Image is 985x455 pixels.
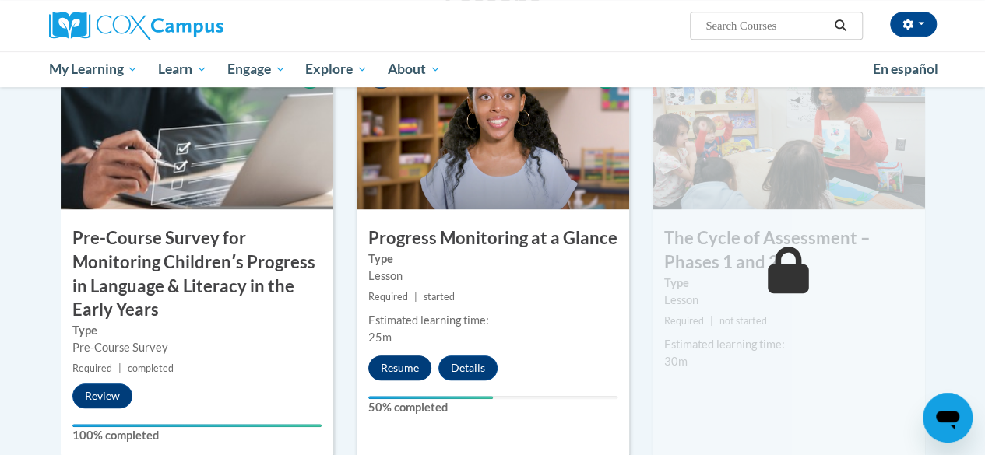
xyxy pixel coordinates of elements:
[72,322,322,339] label: Type
[61,226,333,322] h3: Pre-Course Survey for Monitoring Childrenʹs Progress in Language & Literacy in the Early Years
[72,339,322,356] div: Pre-Course Survey
[704,16,828,35] input: Search Courses
[158,60,207,79] span: Learn
[368,399,617,416] label: 50% completed
[72,424,322,427] div: Your progress
[664,336,913,353] div: Estimated learning time:
[653,54,925,209] img: Course Image
[378,51,451,87] a: About
[48,60,138,79] span: My Learning
[49,12,223,40] img: Cox Campus
[72,427,322,444] label: 100% completed
[357,226,629,250] h3: Progress Monitoring at a Glance
[424,291,455,303] span: started
[305,60,368,79] span: Explore
[37,51,948,87] div: Main menu
[890,12,937,37] button: Account Settings
[368,268,617,285] div: Lesson
[873,61,938,77] span: En español
[128,362,174,374] span: completed
[863,53,948,86] a: En español
[118,362,121,374] span: |
[148,51,217,87] a: Learn
[368,250,617,268] label: Type
[49,12,329,40] a: Cox Campus
[217,51,296,87] a: Engage
[653,226,925,275] h3: The Cycle of Assessment – Phases 1 and 2
[664,292,913,309] div: Lesson
[368,331,392,344] span: 25m
[828,16,852,35] button: Search
[414,291,417,303] span: |
[388,60,441,79] span: About
[227,60,286,79] span: Engage
[368,396,493,399] div: Your progress
[72,362,112,374] span: Required
[368,291,408,303] span: Required
[368,355,431,380] button: Resume
[357,54,629,209] img: Course Image
[61,54,333,209] img: Course Image
[664,315,704,327] span: Required
[368,312,617,329] div: Estimated learning time:
[295,51,378,87] a: Explore
[438,355,498,380] button: Details
[72,383,132,408] button: Review
[39,51,149,87] a: My Learning
[719,315,767,327] span: not started
[710,315,713,327] span: |
[923,393,973,443] iframe: Button to launch messaging window
[664,275,913,292] label: Type
[664,355,688,368] span: 30m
